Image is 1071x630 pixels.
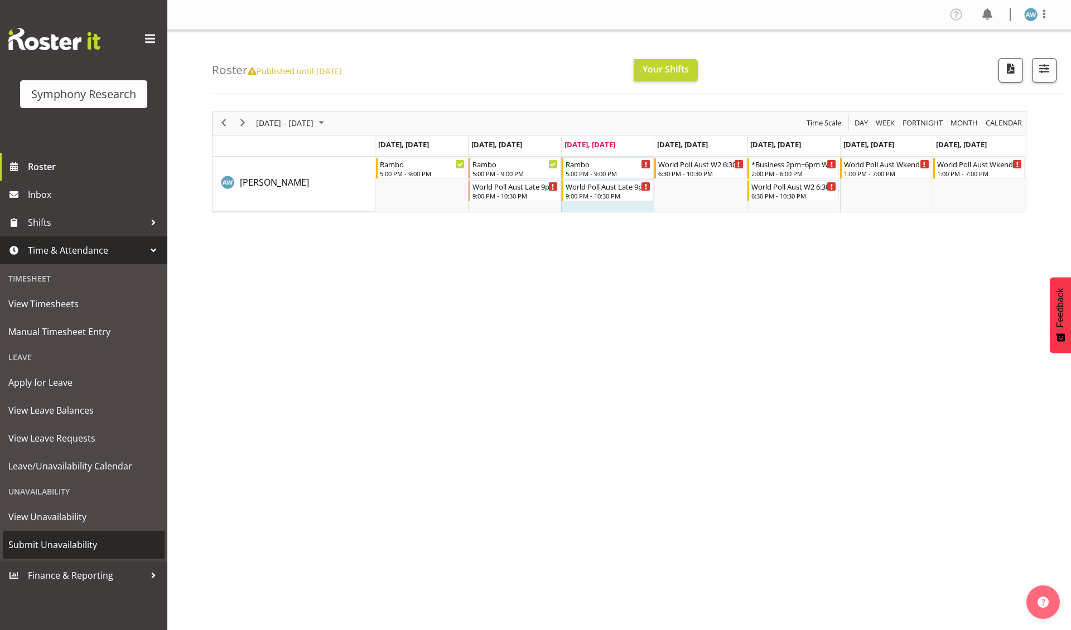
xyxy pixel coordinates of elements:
[28,186,162,203] span: Inbox
[8,430,159,447] span: View Leave Requests
[751,191,837,200] div: 6:30 PM - 10:30 PM
[235,116,250,130] button: Next
[1038,597,1049,608] img: help-xxl-2.png
[566,181,651,192] div: World Poll Aust Late 9p~10:30p
[248,65,342,76] span: Published until [DATE]
[751,181,837,192] div: World Poll Aust W2 6:30pm~10:30pm
[643,63,689,75] span: Your Shifts
[562,180,654,201] div: Angela Ward"s event - World Poll Aust Late 9p~10:30p Begin From Wednesday, October 8, 2025 at 9:0...
[3,290,165,318] a: View Timesheets
[3,531,165,559] a: Submit Unavailability
[472,169,558,178] div: 5:00 PM - 9:00 PM
[3,369,165,396] a: Apply for Leave
[252,112,331,135] div: October 06 - 12, 2025
[8,458,159,474] span: Leave/Unavailability Calendar
[8,536,159,553] span: Submit Unavailability
[3,346,165,369] div: Leave
[843,139,894,149] span: [DATE], [DATE]
[8,508,159,525] span: View Unavailability
[949,116,980,130] button: Timeline Month
[853,116,870,130] button: Timeline Day
[469,158,561,179] div: Angela Ward"s event - Rambo Begin From Tuesday, October 7, 2025 at 5:00:00 PM GMT+13:00 Ends At T...
[471,139,522,149] span: [DATE], [DATE]
[654,158,746,179] div: Angela Ward"s event - World Poll Aust W2 6:30pm~10:30pm Begin From Thursday, October 9, 2025 at 6...
[31,86,136,103] div: Symphony Research
[751,158,837,169] div: *Business 2pm~6pm World Poll Aust
[565,139,615,149] span: [DATE], [DATE]
[3,503,165,531] a: View Unavailability
[901,116,945,130] button: Fortnight
[3,318,165,346] a: Manual Timesheet Entry
[853,116,869,130] span: Day
[240,176,309,189] a: [PERSON_NAME]
[28,158,162,175] span: Roster
[8,374,159,391] span: Apply for Leave
[751,169,837,178] div: 2:00 PM - 6:00 PM
[658,158,744,169] div: World Poll Aust W2 6:30pm~10:30pm
[233,112,252,135] div: next period
[8,295,159,312] span: View Timesheets
[216,116,231,130] button: Previous
[937,169,1022,178] div: 1:00 PM - 7:00 PM
[1050,277,1071,353] button: Feedback - Show survey
[562,158,654,179] div: Angela Ward"s event - Rambo Begin From Wednesday, October 8, 2025 at 5:00:00 PM GMT+13:00 Ends At...
[380,158,465,169] div: Rambo
[3,452,165,480] a: Leave/Unavailability Calendar
[469,180,561,201] div: Angela Ward"s event - World Poll Aust Late 9p~10:30p Begin From Tuesday, October 7, 2025 at 9:00:...
[3,480,165,503] div: Unavailability
[8,402,159,419] span: View Leave Balances
[840,158,932,179] div: Angela Ward"s event - World Poll Aust Wkend Begin From Saturday, October 11, 2025 at 1:00:00 PM G...
[750,139,801,149] span: [DATE], [DATE]
[214,112,233,135] div: previous period
[936,139,987,149] span: [DATE], [DATE]
[212,64,342,76] h4: Roster
[28,567,145,584] span: Finance & Reporting
[805,116,843,130] button: Time Scale
[8,28,100,50] img: Rosterit website logo
[901,116,944,130] span: Fortnight
[3,424,165,452] a: View Leave Requests
[933,158,1025,179] div: Angela Ward"s event - World Poll Aust Wkend Begin From Sunday, October 12, 2025 at 1:00:00 PM GMT...
[657,139,708,149] span: [DATE], [DATE]
[844,158,929,169] div: World Poll Aust Wkend
[1024,8,1038,21] img: angela-ward1839.jpg
[805,116,842,130] span: Time Scale
[1055,288,1065,327] span: Feedback
[998,58,1023,83] button: Download a PDF of the roster according to the set date range.
[566,191,651,200] div: 9:00 PM - 10:30 PM
[566,169,651,178] div: 5:00 PM - 9:00 PM
[949,116,979,130] span: Month
[380,169,465,178] div: 5:00 PM - 9:00 PM
[28,242,145,259] span: Time & Attendance
[28,214,145,231] span: Shifts
[747,158,840,179] div: Angela Ward"s event - *Business 2pm~6pm World Poll Aust Begin From Friday, October 10, 2025 at 2:...
[212,111,1026,212] div: Timeline Week of October 8, 2025
[658,169,744,178] div: 6:30 PM - 10:30 PM
[937,158,1022,169] div: World Poll Aust Wkend
[634,59,698,81] button: Your Shifts
[3,396,165,424] a: View Leave Balances
[747,180,840,201] div: Angela Ward"s event - World Poll Aust W2 6:30pm~10:30pm Begin From Friday, October 10, 2025 at 6:...
[1032,58,1056,83] button: Filter Shifts
[254,116,329,130] button: October 2025
[984,116,1024,130] button: Month
[255,116,315,130] span: [DATE] - [DATE]
[3,267,165,290] div: Timesheet
[472,191,558,200] div: 9:00 PM - 10:30 PM
[375,157,1026,212] table: Timeline Week of October 8, 2025
[213,157,375,212] td: Angela Ward resource
[8,323,159,340] span: Manual Timesheet Entry
[566,158,651,169] div: Rambo
[472,181,558,192] div: World Poll Aust Late 9p~10:30p
[844,169,929,178] div: 1:00 PM - 7:00 PM
[874,116,897,130] button: Timeline Week
[875,116,896,130] span: Week
[985,116,1023,130] span: calendar
[472,158,558,169] div: Rambo
[378,139,429,149] span: [DATE], [DATE]
[376,158,468,179] div: Angela Ward"s event - Rambo Begin From Monday, October 6, 2025 at 5:00:00 PM GMT+13:00 Ends At Mo...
